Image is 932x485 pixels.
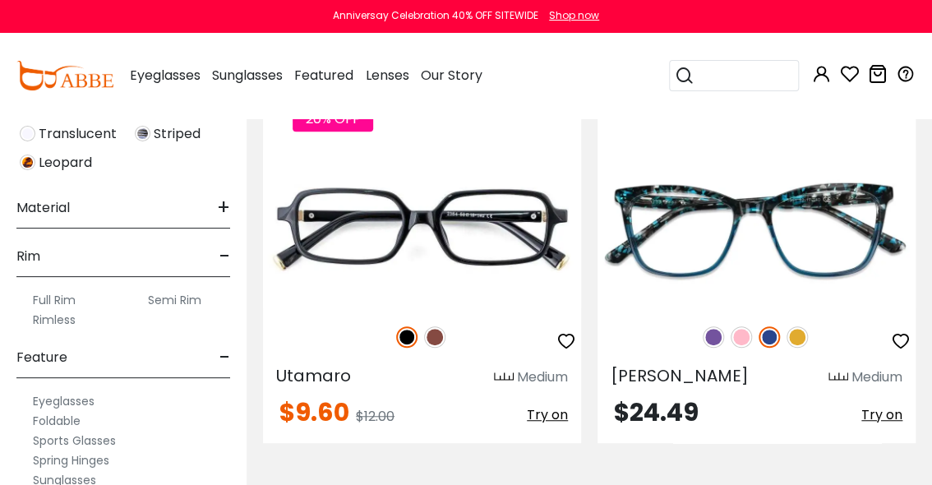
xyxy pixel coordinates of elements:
label: Rimless [33,310,76,330]
label: Semi Rim [148,290,201,310]
img: size ruler [828,372,848,384]
span: - [219,237,230,276]
img: Leopard [20,155,35,170]
button: Try on [527,400,568,430]
img: Pink [731,326,752,348]
span: Leopard [39,153,92,173]
button: Try on [861,400,902,430]
div: Medium [517,367,568,387]
span: Utamaro [276,364,351,387]
span: - [219,338,230,377]
span: [PERSON_NAME] [611,364,749,387]
span: 20% OFF [293,106,373,132]
span: Striped [154,124,201,144]
span: Featured [294,66,353,85]
span: Sunglasses [212,66,283,85]
div: Anniversay Celebration 40% OFF SITEWIDE [333,8,538,23]
span: Translucent [39,124,117,144]
label: Eyeglasses [33,391,95,411]
span: Our Story [420,66,482,85]
span: $9.60 [279,395,349,430]
div: Medium [851,367,902,387]
img: Blue Masser - Acetate ,Universal Bridge Fit [597,150,916,309]
img: Black [396,326,418,348]
span: Try on [861,405,902,424]
img: Black Utamaro - TR ,Universal Bridge Fit [263,150,581,309]
img: Brown [424,326,445,348]
span: $24.49 [614,395,699,430]
span: Try on [527,405,568,424]
label: Spring Hinges [33,450,109,470]
img: Blue [759,326,780,348]
span: Material [16,188,70,228]
img: abbeglasses.com [16,61,113,90]
div: Shop now [549,8,599,23]
label: Foldable [33,411,81,431]
span: Lenses [365,66,408,85]
a: Shop now [541,8,599,22]
img: Yellow [787,326,808,348]
img: Striped [135,126,150,141]
span: Eyeglasses [130,66,201,85]
img: Purple [703,326,724,348]
span: $12.00 [356,407,394,426]
label: Sports Glasses [33,431,116,450]
span: + [217,188,230,228]
span: Feature [16,338,67,377]
img: Translucent [20,126,35,141]
span: Rim [16,237,40,276]
label: Full Rim [33,290,76,310]
img: size ruler [494,372,514,384]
